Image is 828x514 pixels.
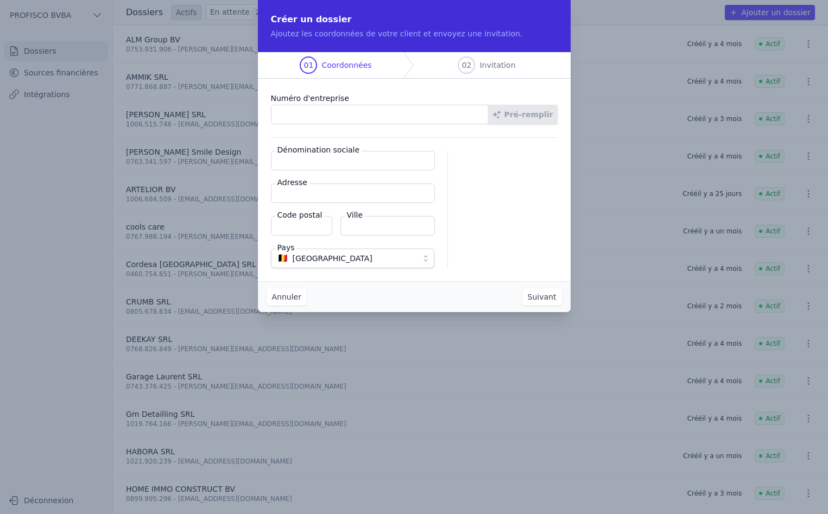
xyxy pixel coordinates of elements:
button: Suivant [522,288,562,306]
p: Ajoutez les coordonnées de votre client et envoyez une invitation. [271,28,558,39]
label: Dénomination sociale [275,144,362,155]
span: 02 [462,60,472,71]
label: Code postal [275,210,325,220]
span: Invitation [479,60,515,71]
span: 🇧🇪 [277,255,288,262]
nav: Progress [258,52,571,79]
label: Pays [275,242,297,253]
button: Pré-remplir [488,105,558,124]
label: Numéro d'entreprise [271,92,558,105]
span: [GEOGRAPHIC_DATA] [293,252,372,265]
h2: Créer un dossier [271,13,558,26]
span: Coordonnées [321,60,371,71]
span: 01 [304,60,314,71]
button: Annuler [267,288,307,306]
label: Ville [345,210,365,220]
label: Adresse [275,177,309,188]
button: 🇧🇪 [GEOGRAPHIC_DATA] [271,249,434,268]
